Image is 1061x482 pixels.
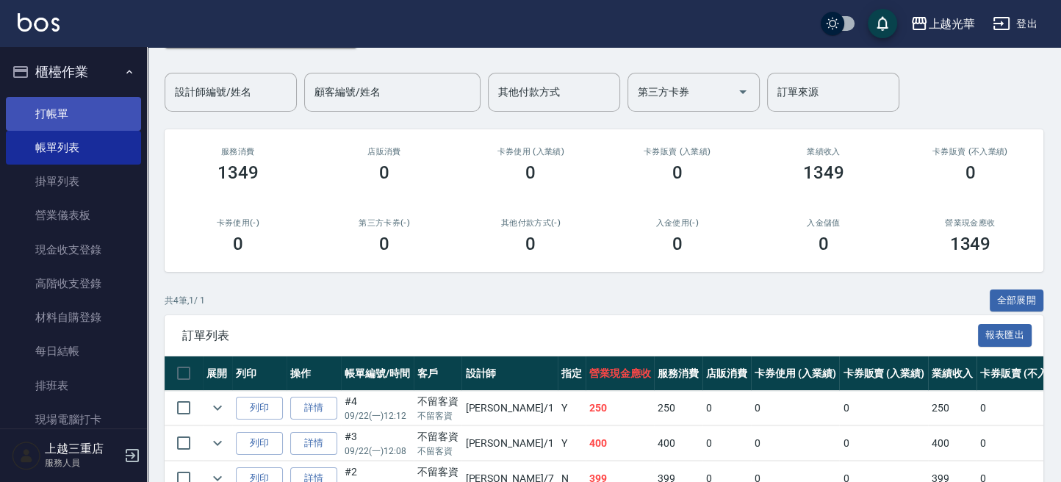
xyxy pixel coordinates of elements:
[731,80,755,104] button: Open
[6,165,141,198] a: 掛單列表
[461,356,557,391] th: 設計師
[6,403,141,436] a: 現場電腦打卡
[236,432,283,455] button: 列印
[461,426,557,461] td: [PERSON_NAME] /1
[803,162,844,183] h3: 1349
[341,356,414,391] th: 帳單編號/時間
[525,162,536,183] h3: 0
[6,334,141,368] a: 每日結帳
[751,426,840,461] td: 0
[6,131,141,165] a: 帳單列表
[417,429,458,445] div: 不留客資
[928,426,977,461] td: 400
[417,445,458,458] p: 不留客資
[290,397,337,420] a: 詳情
[622,147,733,157] h2: 卡券販賣 (入業績)
[236,397,283,420] button: 列印
[12,441,41,470] img: Person
[654,391,702,425] td: 250
[45,442,120,456] h5: 上越三重店
[290,432,337,455] a: 詳情
[928,15,975,33] div: 上越光華
[475,218,586,228] h2: 其他付款方式(-)
[6,301,141,334] a: 材料自購登錄
[328,218,439,228] h2: 第三方卡券(-)
[949,234,990,254] h3: 1349
[839,426,928,461] td: 0
[987,10,1043,37] button: 登出
[965,162,975,183] h3: 0
[654,426,702,461] td: 400
[586,356,655,391] th: 營業現金應收
[768,218,879,228] h2: 入金儲值
[558,356,586,391] th: 指定
[751,356,840,391] th: 卡券使用 (入業績)
[475,147,586,157] h2: 卡券使用 (入業績)
[6,97,141,131] a: 打帳單
[928,391,977,425] td: 250
[379,234,389,254] h3: 0
[6,53,141,91] button: 櫃檯作業
[654,356,702,391] th: 服務消費
[217,162,259,183] h3: 1349
[165,294,205,307] p: 共 4 筆, 1 / 1
[6,233,141,267] a: 現金收支登錄
[45,456,120,470] p: 服務人員
[868,9,897,38] button: save
[233,234,243,254] h3: 0
[751,391,840,425] td: 0
[839,356,928,391] th: 卡券販賣 (入業績)
[915,218,1026,228] h2: 營業現金應收
[525,234,536,254] h3: 0
[182,218,293,228] h2: 卡券使用(-)
[203,356,232,391] th: 展開
[182,328,978,343] span: 訂單列表
[206,432,229,454] button: expand row
[839,391,928,425] td: 0
[586,426,655,461] td: 400
[18,13,60,32] img: Logo
[702,356,751,391] th: 店販消費
[672,162,683,183] h3: 0
[345,409,410,422] p: 09/22 (一) 12:12
[6,369,141,403] a: 排班表
[206,397,229,419] button: expand row
[672,234,683,254] h3: 0
[232,356,287,391] th: 列印
[558,426,586,461] td: Y
[345,445,410,458] p: 09/22 (一) 12:08
[461,391,557,425] td: [PERSON_NAME] /1
[768,147,879,157] h2: 業績收入
[978,324,1032,347] button: 報表匯出
[904,9,981,39] button: 上越光華
[287,356,341,391] th: 操作
[6,198,141,232] a: 營業儀表板
[379,162,389,183] h3: 0
[341,426,414,461] td: #3
[328,147,439,157] h2: 店販消費
[417,464,458,480] div: 不留客資
[417,394,458,409] div: 不留客資
[819,234,829,254] h3: 0
[978,328,1032,342] a: 報表匯出
[928,356,977,391] th: 業績收入
[622,218,733,228] h2: 入金使用(-)
[182,147,293,157] h3: 服務消費
[915,147,1026,157] h2: 卡券販賣 (不入業績)
[6,267,141,301] a: 高階收支登錄
[558,391,586,425] td: Y
[341,391,414,425] td: #4
[586,391,655,425] td: 250
[702,391,751,425] td: 0
[414,356,462,391] th: 客戶
[702,426,751,461] td: 0
[417,409,458,422] p: 不留客資
[990,289,1044,312] button: 全部展開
